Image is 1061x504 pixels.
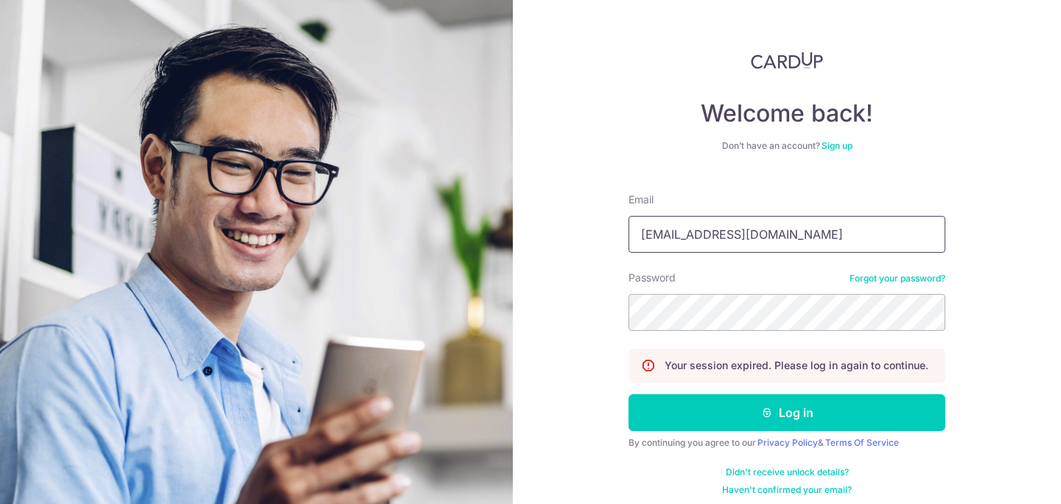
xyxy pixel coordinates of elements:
a: Haven't confirmed your email? [722,484,852,496]
a: Forgot your password? [850,273,945,284]
input: Enter your Email [628,216,945,253]
button: Log in [628,394,945,431]
p: Your session expired. Please log in again to continue. [665,358,928,373]
label: Email [628,192,654,207]
a: Privacy Policy [757,437,818,448]
h4: Welcome back! [628,99,945,128]
div: Don’t have an account? [628,140,945,152]
div: By continuing you agree to our & [628,437,945,449]
label: Password [628,270,676,285]
img: CardUp Logo [751,52,823,69]
a: Terms Of Service [825,437,899,448]
a: Didn't receive unlock details? [726,466,849,478]
a: Sign up [822,140,852,151]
